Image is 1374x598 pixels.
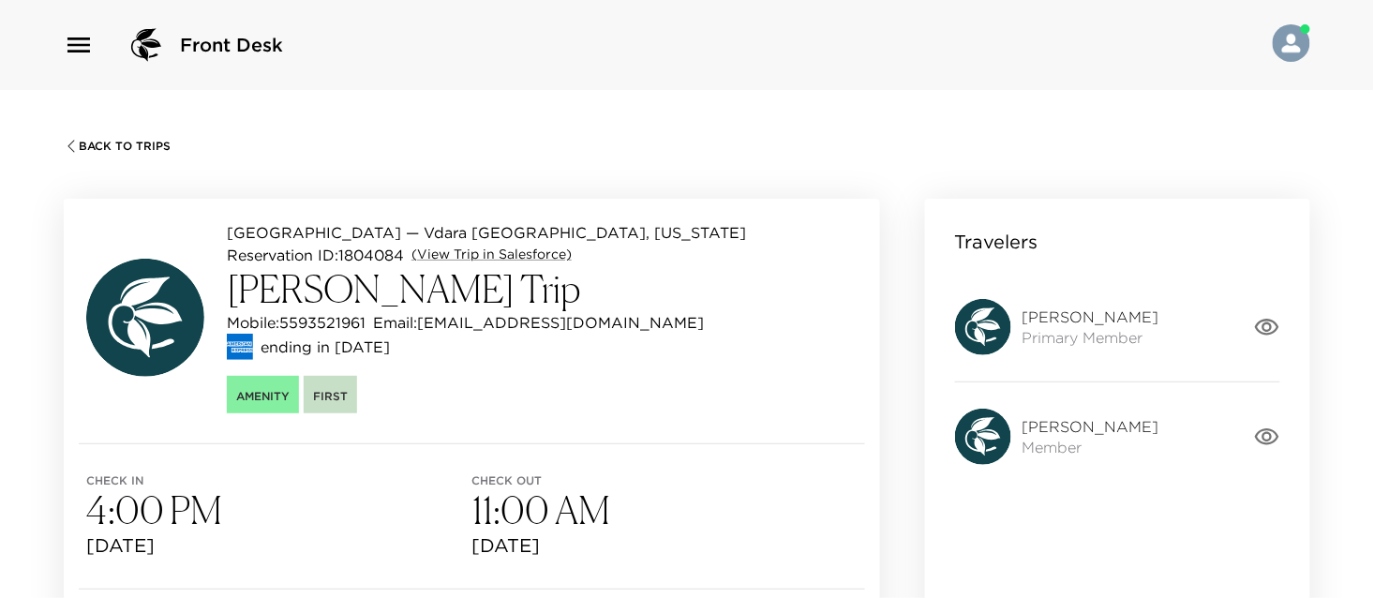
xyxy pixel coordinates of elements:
span: [PERSON_NAME] [1023,306,1159,327]
span: Check out [471,474,857,487]
span: First [313,389,348,403]
img: logo [124,22,169,67]
a: (View Trip in Salesforce) [411,246,572,264]
p: Mobile: 5593521961 [227,311,366,334]
span: Primary Member [1023,327,1159,348]
img: avatar.4afec266560d411620d96f9f038fe73f.svg [86,259,204,377]
img: avatar.4afec266560d411620d96f9f038fe73f.svg [955,299,1011,355]
button: Back To Trips [64,139,171,154]
span: Member [1023,437,1159,457]
p: Travelers [955,229,1038,255]
span: [PERSON_NAME] [1023,416,1159,437]
span: Front Desk [180,32,283,58]
img: credit card type [227,334,253,360]
span: Back To Trips [79,140,171,153]
p: Email: [EMAIL_ADDRESS][DOMAIN_NAME] [373,311,704,334]
span: Check in [86,474,471,487]
span: Amenity [236,389,290,403]
span: [DATE] [471,532,857,559]
img: User [1273,24,1310,62]
span: [DATE] [86,532,471,559]
p: Reservation ID: 1804084 [227,244,404,266]
h3: [PERSON_NAME] Trip [227,266,746,311]
img: avatar.4afec266560d411620d96f9f038fe73f.svg [955,409,1011,465]
h3: 4:00 PM [86,487,471,532]
p: ending in [DATE] [261,336,390,358]
h3: 11:00 AM [471,487,857,532]
p: [GEOGRAPHIC_DATA] — Vdara [GEOGRAPHIC_DATA], [US_STATE] [227,221,746,244]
